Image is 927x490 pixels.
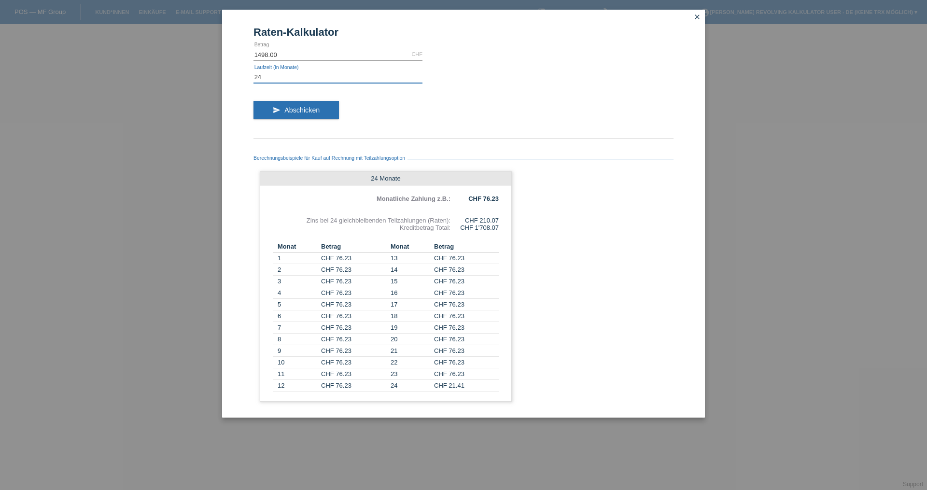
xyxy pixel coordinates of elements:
td: 18 [386,310,434,322]
td: 5 [273,299,321,310]
td: CHF 76.23 [434,368,499,380]
span: Abschicken [284,106,320,114]
td: 1 [273,252,321,264]
div: CHF [411,51,422,57]
th: Betrag [434,241,499,252]
td: 7 [273,322,321,334]
td: CHF 76.23 [321,357,386,368]
b: Monatliche Zahlung z.B.: [377,195,450,202]
a: close [691,12,703,23]
th: Betrag [321,241,386,252]
td: CHF 76.23 [321,264,386,276]
td: 21 [386,345,434,357]
td: CHF 76.23 [321,287,386,299]
td: 9 [273,345,321,357]
h1: Raten-Kalkulator [253,26,674,38]
td: CHF 76.23 [434,287,499,299]
div: Kreditbetrag Total: [273,224,450,231]
td: CHF 76.23 [321,334,386,345]
td: 15 [386,276,434,287]
td: 6 [273,310,321,322]
div: 24 Monate [260,172,511,185]
td: 24 [386,380,434,392]
td: CHF 76.23 [434,276,499,287]
td: CHF 76.23 [434,299,499,310]
div: CHF 210.07 [450,217,499,224]
button: send Abschicken [253,101,339,119]
td: 4 [273,287,321,299]
span: Berechnungsbeispiele für Kauf auf Rechnung mit Teilzahlungsoption [253,155,407,161]
td: CHF 76.23 [321,310,386,322]
td: 10 [273,357,321,368]
td: CHF 21.41 [434,380,499,392]
td: CHF 76.23 [434,345,499,357]
td: 3 [273,276,321,287]
td: CHF 76.23 [321,252,386,264]
td: 16 [386,287,434,299]
td: CHF 76.23 [321,276,386,287]
td: 14 [386,264,434,276]
td: CHF 76.23 [321,345,386,357]
td: CHF 76.23 [434,310,499,322]
i: send [273,106,281,114]
td: 22 [386,357,434,368]
td: 19 [386,322,434,334]
td: CHF 76.23 [434,322,499,334]
td: CHF 76.23 [434,252,499,264]
td: CHF 76.23 [321,380,386,392]
td: 11 [273,368,321,380]
td: CHF 76.23 [321,299,386,310]
td: CHF 76.23 [434,357,499,368]
td: 8 [273,334,321,345]
b: CHF 76.23 [468,195,499,202]
td: 13 [386,252,434,264]
div: CHF 1'708.07 [450,224,499,231]
td: CHF 76.23 [321,322,386,334]
td: CHF 76.23 [434,264,499,276]
td: 23 [386,368,434,380]
td: CHF 76.23 [321,368,386,380]
div: Zins bei 24 gleichbleibenden Teilzahlungen (Raten): [273,217,450,224]
th: Monat [273,241,321,252]
i: close [693,13,701,21]
td: 17 [386,299,434,310]
td: 2 [273,264,321,276]
th: Monat [386,241,434,252]
td: CHF 76.23 [434,334,499,345]
td: 20 [386,334,434,345]
td: 12 [273,380,321,392]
